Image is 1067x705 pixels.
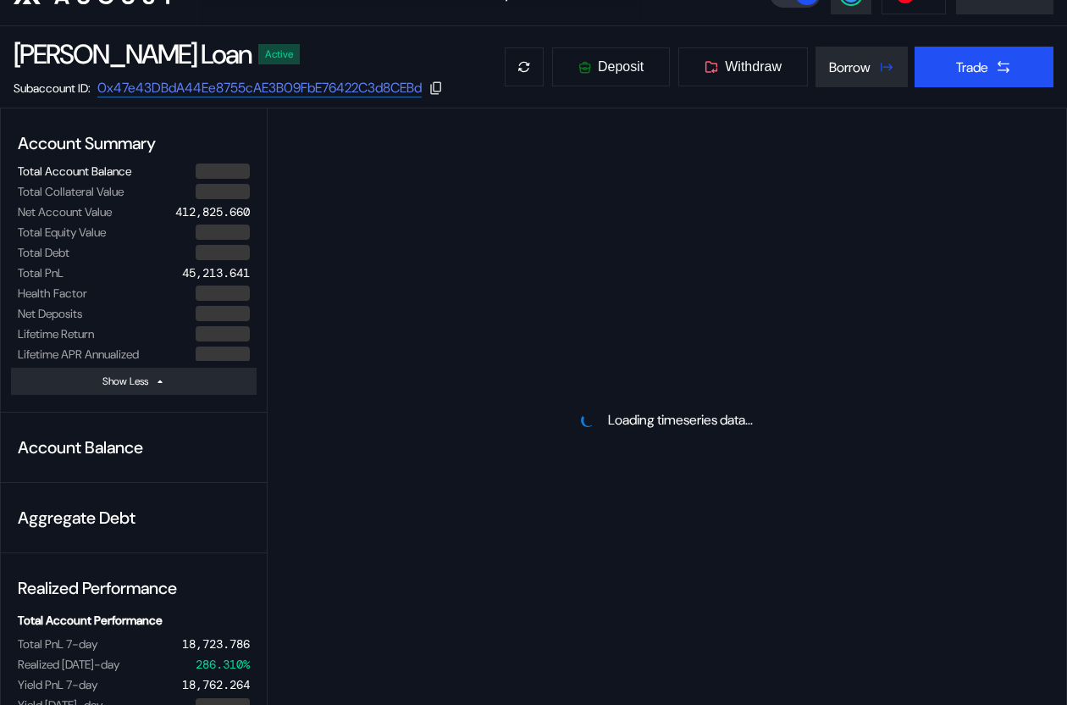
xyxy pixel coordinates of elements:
div: Total PnL 7-day [18,636,97,652]
div: 45,213.641 [182,265,250,280]
button: Trade [915,47,1053,87]
div: Total PnL [18,265,64,280]
button: Deposit [551,47,671,87]
div: Aggregate Debt [11,500,257,536]
div: Total Equity Value [18,225,106,240]
div: 18,723.786 [182,636,250,652]
div: 18,762.264 [182,677,250,692]
div: Lifetime Return [18,326,94,341]
div: Loading timeseries data... [608,411,753,429]
div: Total Debt [18,245,69,260]
a: 0x47e43DBdA44Ee8755cAE3B09FbE76422C3d8CEBd [97,79,422,97]
span: Withdraw [725,59,782,75]
button: Borrow [815,47,908,87]
div: 412,825.660 [175,204,250,219]
div: Health Factor [18,286,87,301]
div: Borrow [829,58,871,76]
div: Account Summary [11,125,257,161]
div: Yield PnL 7-day [18,677,97,692]
button: Show Less [11,368,257,395]
div: Net Deposits [18,306,82,321]
div: Net Account Value [18,204,112,219]
div: Trade [956,58,988,76]
div: Account Balance [11,430,257,465]
div: Total Account Performance [11,606,257,635]
button: Withdraw [677,47,809,87]
div: Active [265,48,293,60]
div: [PERSON_NAME] Loan [14,36,252,72]
img: pending [581,414,594,427]
div: Subaccount ID: [14,80,91,96]
div: Lifetime APR Annualized [18,347,139,362]
div: 286.310% [196,657,250,672]
div: Total Collateral Value [18,184,124,199]
div: Show Less [102,375,148,388]
div: Total Account Balance [18,164,131,179]
div: Realized [DATE]-day [18,657,119,672]
div: Realized Performance [11,570,257,606]
span: Deposit [598,59,644,75]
